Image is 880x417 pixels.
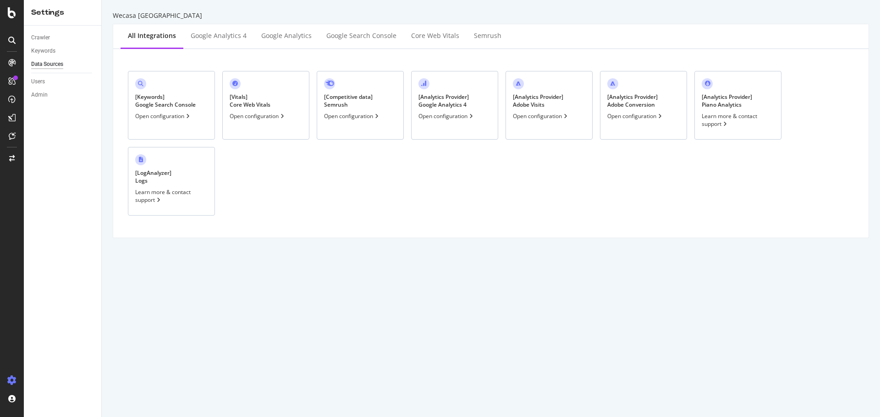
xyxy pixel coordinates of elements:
[230,112,286,120] div: Open configuration
[135,93,196,108] div: [ Keywords ] Google Search Console
[31,46,55,56] div: Keywords
[191,31,247,40] div: Google Analytics 4
[113,11,869,20] div: Wecasa [GEOGRAPHIC_DATA]
[411,31,459,40] div: Core Web Vitals
[607,93,658,108] div: [ Analytics Provider ] Adobe Conversion
[31,7,94,18] div: Settings
[418,112,475,120] div: Open configuration
[135,169,171,184] div: [ LogAnalyzer ] Logs
[418,93,469,108] div: [ Analytics Provider ] Google Analytics 4
[31,46,95,56] a: Keywords
[31,77,95,87] a: Users
[31,60,63,69] div: Data Sources
[135,112,192,120] div: Open configuration
[128,31,176,40] div: All integrations
[261,31,312,40] div: Google Analytics
[702,93,752,108] div: [ Analytics Provider ] Piano Analytics
[230,93,270,108] div: [ Vitals ] Core Web Vitals
[31,90,95,100] a: Admin
[702,112,774,128] div: Learn more & contact support
[324,112,380,120] div: Open configuration
[31,33,95,43] a: Crawler
[31,60,95,69] a: Data Sources
[607,112,664,120] div: Open configuration
[324,93,373,108] div: [ Competitive data ] Semrush
[474,31,501,40] div: Semrush
[513,93,563,108] div: [ Analytics Provider ] Adobe Visits
[31,77,45,87] div: Users
[326,31,396,40] div: Google Search Console
[513,112,569,120] div: Open configuration
[31,90,48,100] div: Admin
[31,33,50,43] div: Crawler
[135,188,208,204] div: Learn more & contact support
